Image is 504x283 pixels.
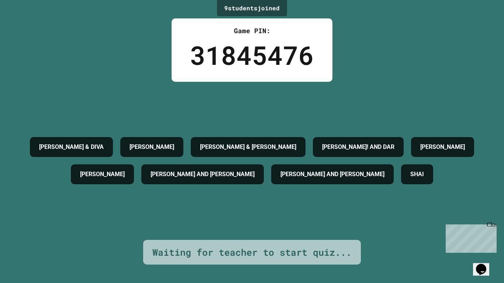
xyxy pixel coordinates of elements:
h4: [PERSON_NAME] [130,143,174,151]
div: Game PIN: [190,26,314,36]
h4: [PERSON_NAME] AND [PERSON_NAME] [151,170,255,179]
iframe: chat widget [443,221,497,253]
iframe: chat widget [473,254,497,276]
div: 31845476 [190,36,314,74]
h4: [PERSON_NAME]! AND DAR [322,143,394,151]
h4: SHAI [410,170,424,179]
h4: [PERSON_NAME] & [PERSON_NAME] [200,143,296,151]
div: Waiting for teacher to start quiz... [152,245,352,259]
h4: [PERSON_NAME] [420,143,465,151]
h4: [PERSON_NAME] & DIVA [39,143,104,151]
h4: [PERSON_NAME] AND [PERSON_NAME] [280,170,384,179]
h4: [PERSON_NAME] [80,170,125,179]
div: Chat with us now!Close [3,3,51,47]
